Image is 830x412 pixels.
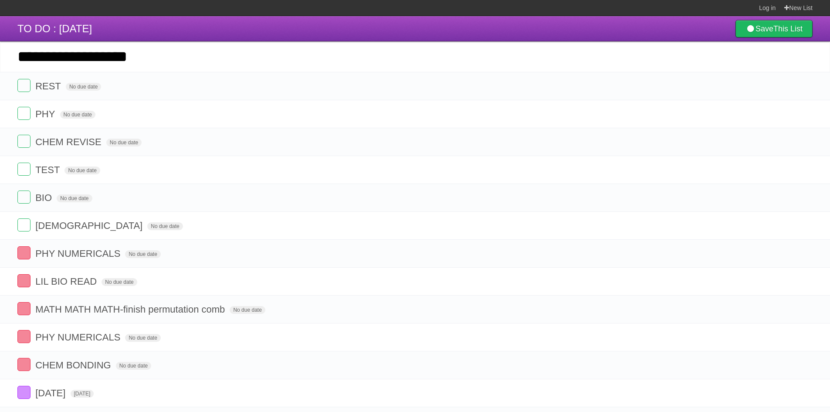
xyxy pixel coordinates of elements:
label: Done [17,386,30,399]
span: TEST [35,164,62,175]
span: No due date [57,194,92,202]
a: SaveThis List [735,20,813,37]
span: [DATE] [35,388,68,398]
span: [DATE] [71,390,94,398]
span: [DEMOGRAPHIC_DATA] [35,220,145,231]
span: MATH MATH MATH-finish permutation comb [35,304,227,315]
span: TO DO : [DATE] [17,23,92,34]
label: Done [17,302,30,315]
span: No due date [116,362,151,370]
span: No due date [60,111,95,119]
span: No due date [125,250,160,258]
label: Done [17,218,30,232]
span: REST [35,81,63,92]
span: No due date [106,139,142,146]
b: This List [773,24,803,33]
span: LIL BIO READ [35,276,99,287]
label: Done [17,191,30,204]
label: Done [17,246,30,259]
span: No due date [64,167,100,174]
span: CHEM BONDING [35,360,113,371]
span: No due date [125,334,160,342]
span: No due date [147,222,183,230]
label: Done [17,135,30,148]
label: Done [17,163,30,176]
span: No due date [66,83,101,91]
span: No due date [230,306,265,314]
label: Done [17,274,30,287]
label: Done [17,107,30,120]
span: CHEM REVISE [35,136,104,147]
span: PHY [35,109,57,119]
span: BIO [35,192,54,203]
span: PHY NUMERICALS [35,248,122,259]
label: Done [17,79,30,92]
label: Done [17,358,30,371]
span: No due date [102,278,137,286]
label: Done [17,330,30,343]
span: PHY NUMERICALS [35,332,122,343]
